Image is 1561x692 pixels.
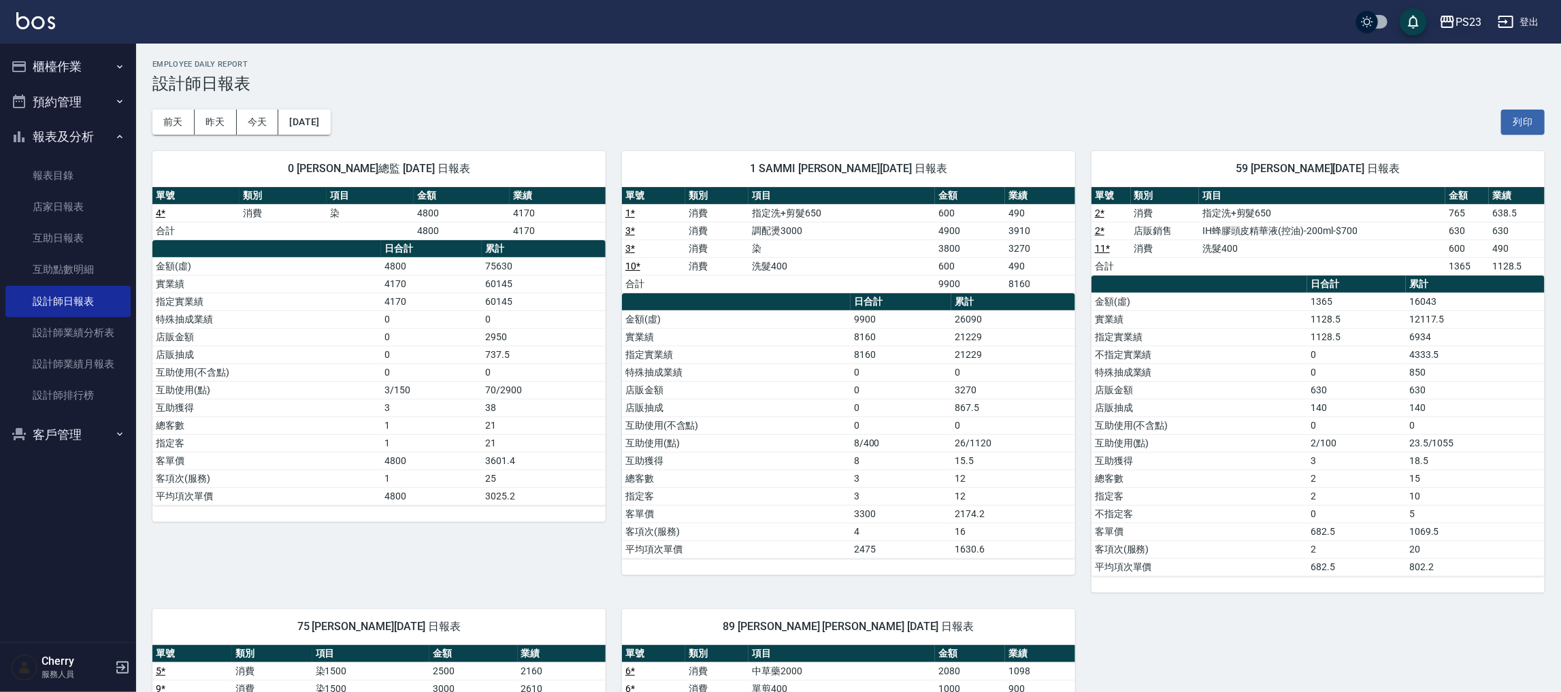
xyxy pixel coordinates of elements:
td: 2080 [935,662,1005,680]
td: 0 [1307,346,1406,363]
td: 0 [1307,363,1406,381]
td: 15.5 [951,452,1075,469]
td: 1098 [1005,662,1075,680]
th: 日合計 [1307,276,1406,293]
td: 0 [851,399,951,416]
td: 金額(虛) [622,310,851,328]
td: 中草藥2000 [749,662,935,680]
td: 20 [1406,540,1545,558]
th: 累計 [951,293,1075,311]
td: 1 [381,434,482,452]
td: 互助使用(點) [1091,434,1307,452]
td: 消費 [1131,204,1199,222]
td: 特殊抽成業績 [152,310,381,328]
th: 單號 [622,645,685,663]
td: 互助獲得 [622,452,851,469]
td: 1 [381,469,482,487]
td: 2 [1307,540,1406,558]
button: 前天 [152,110,195,135]
td: 490 [1005,204,1075,222]
td: 2 [1307,469,1406,487]
th: 業績 [1005,187,1075,205]
td: 0 [951,363,1075,381]
td: 600 [935,204,1005,222]
td: 3270 [1005,240,1075,257]
button: 昨天 [195,110,237,135]
td: IH蜂膠頭皮精華液(控油)-200ml-$700 [1199,222,1445,240]
td: 850 [1406,363,1545,381]
td: 3 [851,469,951,487]
td: 0 [381,363,482,381]
td: 3025.2 [482,487,606,505]
th: 類別 [232,645,312,663]
td: 21 [482,416,606,434]
td: 4800 [414,222,510,240]
td: 特殊抽成業績 [622,363,851,381]
td: 0 [851,363,951,381]
td: 0 [381,310,482,328]
td: 客項次(服務) [152,469,381,487]
td: 4 [851,523,951,540]
td: 21229 [951,328,1075,346]
td: 21229 [951,346,1075,363]
td: 總客數 [152,416,381,434]
td: 4800 [381,257,482,275]
td: 客項次(服務) [1091,540,1307,558]
td: 802.2 [1406,558,1545,576]
td: 10 [1406,487,1545,505]
h2: Employee Daily Report [152,60,1545,69]
span: 75 [PERSON_NAME][DATE] 日報表 [169,620,589,633]
table: a dense table [622,293,1075,559]
td: 指定客 [1091,487,1307,505]
table: a dense table [622,187,1075,293]
td: 互助使用(點) [622,434,851,452]
button: 今天 [237,110,279,135]
table: a dense table [152,240,606,506]
td: 8160 [851,328,951,346]
span: 89 [PERSON_NAME] [PERSON_NAME] [DATE] 日報表 [638,620,1059,633]
th: 金額 [935,645,1005,663]
td: 3910 [1005,222,1075,240]
td: 140 [1307,399,1406,416]
td: 0 [482,363,606,381]
td: 4333.5 [1406,346,1545,363]
td: 店販金額 [1091,381,1307,399]
td: 18.5 [1406,452,1545,469]
td: 12117.5 [1406,310,1545,328]
td: 金額(虛) [152,257,381,275]
td: 2/100 [1307,434,1406,452]
td: 867.5 [951,399,1075,416]
td: 2500 [429,662,517,680]
table: a dense table [152,187,606,240]
td: 12 [951,469,1075,487]
td: 3 [1307,452,1406,469]
td: 60145 [482,275,606,293]
th: 業績 [510,187,606,205]
td: 客單價 [622,505,851,523]
td: 26090 [951,310,1075,328]
td: 9900 [851,310,951,328]
a: 報表目錄 [5,160,131,191]
th: 業績 [1005,645,1075,663]
td: 630 [1489,222,1545,240]
td: 互助使用(點) [152,381,381,399]
td: 630 [1307,381,1406,399]
td: 店販金額 [622,381,851,399]
td: 638.5 [1489,204,1545,222]
td: 3800 [935,240,1005,257]
button: 櫃檯作業 [5,49,131,84]
td: 互助獲得 [152,399,381,416]
td: 23.5/1055 [1406,434,1545,452]
th: 項目 [312,645,430,663]
th: 日合計 [381,240,482,258]
button: 報表及分析 [5,119,131,154]
th: 累計 [482,240,606,258]
td: 70/2900 [482,381,606,399]
td: 1365 [1445,257,1489,275]
td: 38 [482,399,606,416]
td: 682.5 [1307,523,1406,540]
th: 項目 [1199,187,1445,205]
td: 平均項次單價 [622,540,851,558]
td: 8 [851,452,951,469]
th: 單號 [152,187,240,205]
